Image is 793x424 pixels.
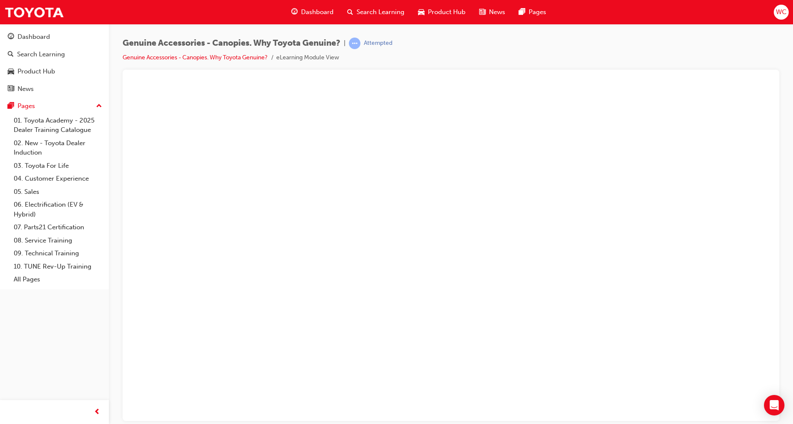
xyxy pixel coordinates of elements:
button: Pages [3,98,105,114]
div: News [18,84,34,94]
span: guage-icon [8,33,14,41]
span: car-icon [8,68,14,76]
span: prev-icon [94,407,100,418]
a: news-iconNews [472,3,512,21]
button: DashboardSearch LearningProduct HubNews [3,27,105,98]
span: Pages [529,7,546,17]
a: News [3,81,105,97]
span: learningRecordVerb_ATTEMPT-icon [349,38,360,49]
span: search-icon [347,7,353,18]
div: Search Learning [17,50,65,59]
a: Product Hub [3,64,105,79]
li: eLearning Module View [276,53,339,63]
a: Genuine Accessories - Canopies. Why Toyota Genuine? [123,54,268,61]
span: Product Hub [428,7,465,17]
div: Dashboard [18,32,50,42]
span: Dashboard [301,7,334,17]
a: Dashboard [3,29,105,45]
a: 07. Parts21 Certification [10,221,105,234]
a: 08. Service Training [10,234,105,247]
div: Attempted [364,39,392,47]
a: 05. Sales [10,185,105,199]
a: car-iconProduct Hub [411,3,472,21]
span: search-icon [8,51,14,58]
a: 09. Technical Training [10,247,105,260]
div: Pages [18,101,35,111]
img: Trak [4,3,64,22]
span: pages-icon [8,102,14,110]
span: | [344,38,345,48]
div: Product Hub [18,67,55,76]
a: search-iconSearch Learning [340,3,411,21]
a: Search Learning [3,47,105,62]
span: Genuine Accessories - Canopies. Why Toyota Genuine? [123,38,340,48]
a: 04. Customer Experience [10,172,105,185]
span: news-icon [8,85,14,93]
a: pages-iconPages [512,3,553,21]
a: 02. New - Toyota Dealer Induction [10,137,105,159]
div: Open Intercom Messenger [764,395,784,415]
span: Search Learning [357,7,404,17]
a: 03. Toyota For Life [10,159,105,173]
a: All Pages [10,273,105,286]
span: car-icon [418,7,424,18]
a: 10. TUNE Rev-Up Training [10,260,105,273]
span: pages-icon [519,7,525,18]
a: 01. Toyota Academy - 2025 Dealer Training Catalogue [10,114,105,137]
a: 06. Electrification (EV & Hybrid) [10,198,105,221]
a: guage-iconDashboard [284,3,340,21]
span: news-icon [479,7,486,18]
button: WC [774,5,789,20]
span: up-icon [96,101,102,112]
span: WC [776,7,787,17]
span: News [489,7,505,17]
span: guage-icon [291,7,298,18]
